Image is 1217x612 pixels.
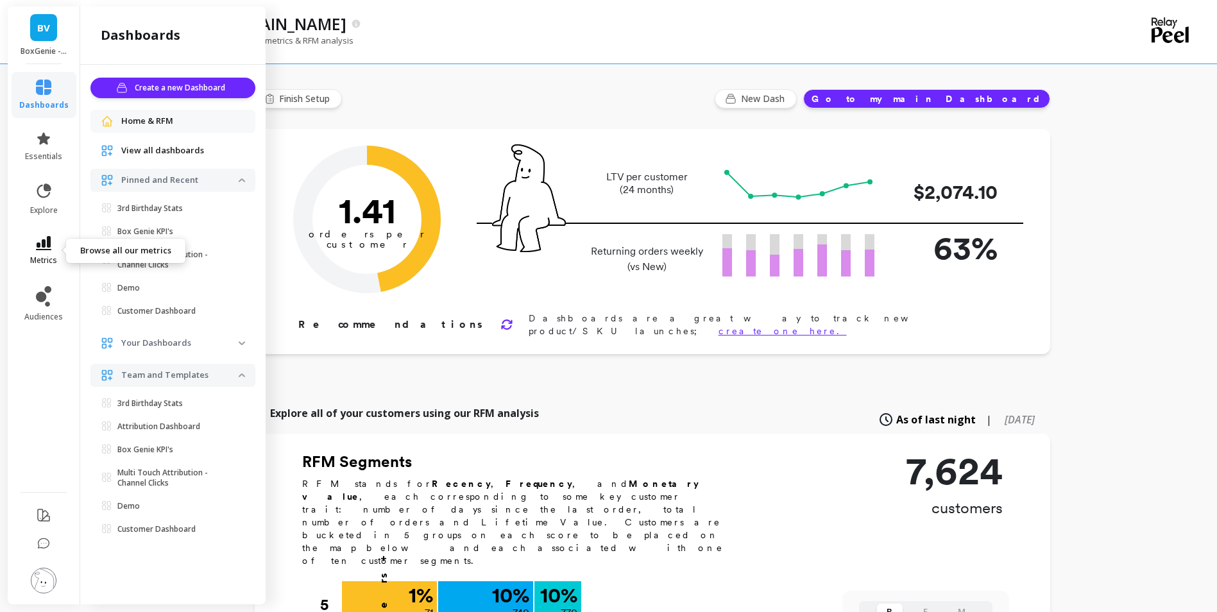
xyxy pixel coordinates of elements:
[492,585,529,606] p: 10 %
[741,92,788,105] span: New Dash
[24,312,63,322] span: audiences
[121,144,204,157] span: View all dashboards
[101,26,180,44] h2: dashboards
[101,115,114,128] img: navigation item icon
[895,224,998,272] p: 63%
[529,312,1009,337] p: Dashboards are a great way to track new product/SKU launches;
[587,244,707,275] p: Returning orders weekly (vs New)
[279,92,334,105] span: Finish Setup
[121,144,245,157] a: View all dashboards
[121,174,239,187] p: Pinned and Recent
[906,452,1003,490] p: 7,624
[409,585,433,606] p: 1 %
[302,477,738,567] p: RFM stands for , , and , each corresponding to some key customer trait: number of days since the ...
[117,524,196,534] p: Customer Dashboard
[715,89,797,108] button: New Dash
[432,479,491,489] b: Recency
[540,585,577,606] p: 10 %
[117,398,183,409] p: 3rd Birthday Stats
[803,89,1050,108] button: Go to my main Dashboard
[121,337,239,350] p: Your Dashboards
[587,171,707,196] p: LTV per customer (24 months)
[117,306,196,316] p: Customer Dashboard
[326,239,407,250] tspan: customer
[309,228,425,240] tspan: orders per
[255,89,342,108] button: Finish Setup
[896,412,976,427] span: As of last night
[906,498,1003,518] p: customers
[239,341,245,345] img: down caret icon
[117,283,140,293] p: Demo
[1005,412,1035,427] span: [DATE]
[30,255,57,266] span: metrics
[298,317,485,332] p: Recommendations
[117,421,200,432] p: Attribution Dashboard
[117,445,173,455] p: Box Genie KPI's
[117,501,140,511] p: Demo
[117,226,173,237] p: Box Genie KPI's
[101,144,114,157] img: navigation item icon
[506,479,572,489] b: Frequency
[90,78,255,98] button: Create a new Dashboard
[117,250,239,270] p: Multi Touch Attribution - Channel Clicks
[117,468,239,488] p: Multi Touch Attribution - Channel Clicks
[302,452,738,472] h2: RFM Segments
[719,326,847,336] a: create one here.
[25,151,62,162] span: essentials
[101,337,114,350] img: navigation item icon
[135,81,229,94] span: Create a new Dashboard
[101,174,114,187] img: navigation item icon
[121,369,239,382] p: Team and Templates
[270,405,539,421] p: Explore all of your customers using our RFM analysis
[101,369,114,382] img: navigation item icon
[239,178,245,182] img: down caret icon
[986,412,992,427] span: |
[37,21,50,35] span: BV
[492,144,566,252] img: pal seatted on line
[121,115,173,128] span: Home & RFM
[30,205,58,216] span: explore
[239,373,245,377] img: down caret icon
[31,568,56,593] img: profile picture
[895,178,998,207] p: $2,074.10
[338,189,395,232] text: 1.41
[117,203,183,214] p: 3rd Birthday Stats
[21,46,67,56] p: BoxGenie - vanguard-packaging.myshopify.com
[19,100,69,110] span: dashboards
